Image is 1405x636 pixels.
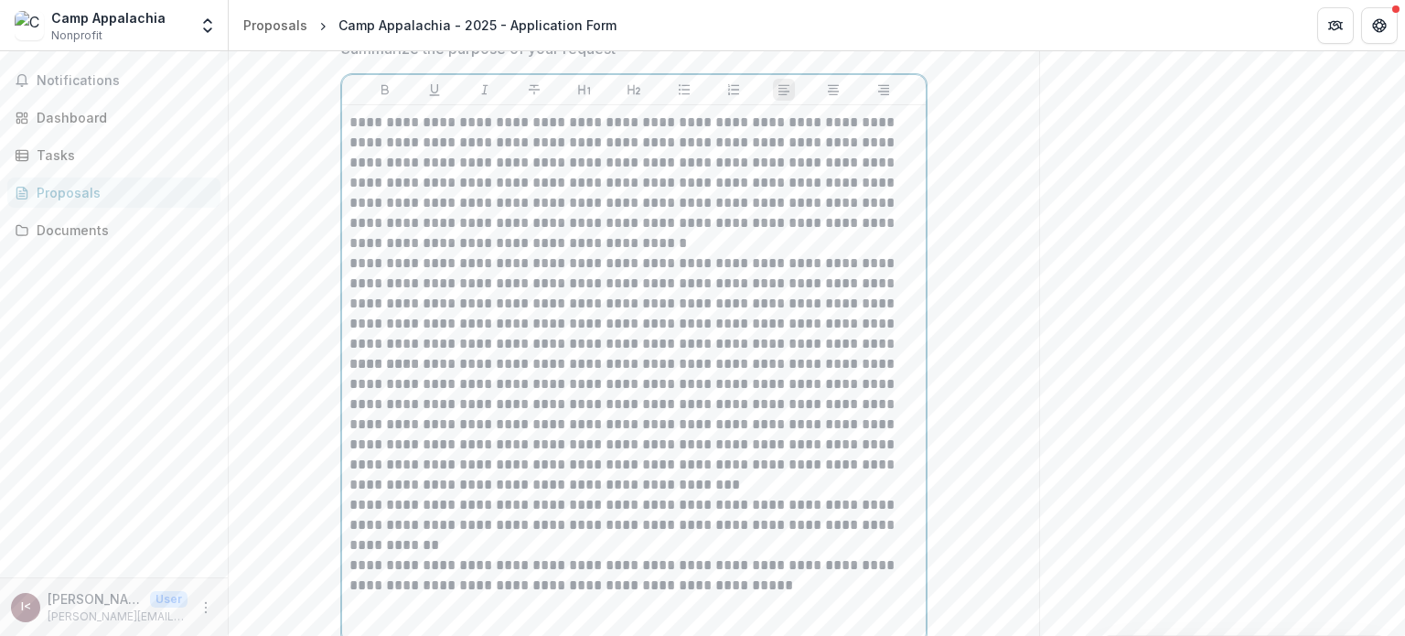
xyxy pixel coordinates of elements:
button: Align Right [873,79,895,101]
button: Open entity switcher [195,7,220,44]
button: Align Left [773,79,795,101]
div: Isaac Mace <i.mace@campappalachia.org> [21,601,31,613]
div: Dashboard [37,108,206,127]
a: Proposals [7,178,220,208]
img: Camp Appalachia [15,11,44,40]
div: Camp Appalachia - 2025 - Application Form [338,16,617,35]
button: More [195,597,217,619]
button: Partners [1317,7,1354,44]
div: Camp Appalachia [51,8,166,27]
button: Heading 2 [623,79,645,101]
button: Underline [424,79,445,101]
a: Dashboard [7,102,220,133]
button: Notifications [7,66,220,95]
button: Bold [374,79,396,101]
button: Strike [523,79,545,101]
p: [PERSON_NAME] <[PERSON_NAME][EMAIL_ADDRESS][DOMAIN_NAME]> [48,589,143,609]
button: Heading 1 [574,79,595,101]
p: [PERSON_NAME][EMAIL_ADDRESS][DOMAIN_NAME] [48,609,188,625]
span: Nonprofit [51,27,102,44]
a: Proposals [236,12,315,38]
div: Proposals [243,16,307,35]
div: Tasks [37,146,206,165]
span: Notifications [37,73,213,89]
div: Proposals [37,183,206,202]
button: Ordered List [723,79,745,101]
a: Documents [7,215,220,245]
p: User [150,591,188,608]
nav: breadcrumb [236,12,624,38]
button: Get Help [1361,7,1398,44]
button: Bullet List [673,79,695,101]
button: Align Center [822,79,844,101]
div: Documents [37,221,206,240]
a: Tasks [7,140,220,170]
button: Italicize [474,79,496,101]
